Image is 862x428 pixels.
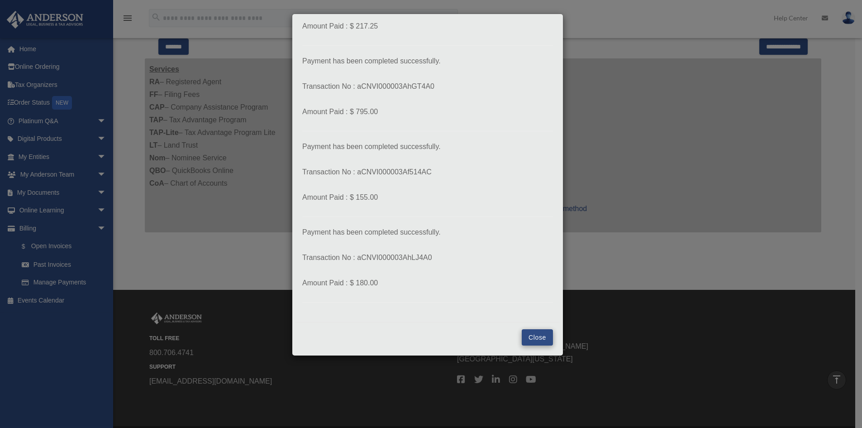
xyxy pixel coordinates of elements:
[302,191,553,204] p: Amount Paid : $ 155.00
[302,226,553,239] p: Payment has been completed successfully.
[302,55,553,67] p: Payment has been completed successfully.
[302,166,553,178] p: Transaction No : aCNVI000003Af514AC
[302,80,553,93] p: Transaction No : aCNVI000003AhGT4A0
[302,140,553,153] p: Payment has been completed successfully.
[522,329,553,346] button: Close
[302,251,553,264] p: Transaction No : aCNVI000003AhLJ4A0
[302,277,553,289] p: Amount Paid : $ 180.00
[302,20,553,33] p: Amount Paid : $ 217.25
[302,106,553,118] p: Amount Paid : $ 795.00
